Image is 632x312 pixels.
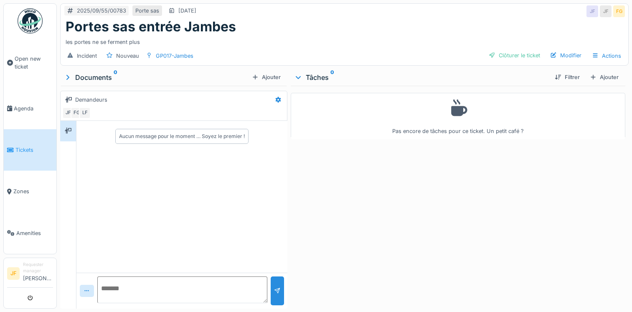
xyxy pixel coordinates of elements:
sup: 0 [114,72,117,82]
div: JF [62,107,74,119]
span: Tickets [15,146,53,154]
div: Actions [588,50,625,62]
div: Incident [77,52,97,60]
div: Ajouter [249,72,284,83]
a: Agenda [4,88,56,129]
div: Tâches [294,72,548,82]
span: Zones [13,187,53,195]
div: FG [613,5,625,17]
div: Aucun message pour le moment … Soyez le premier ! [119,133,245,140]
a: Amenities [4,212,56,254]
div: Clôturer le ticket [485,50,543,61]
a: Zones [4,171,56,212]
span: Agenda [14,105,53,113]
div: [DATE] [178,7,196,15]
li: JF [7,267,20,280]
img: Badge_color-CXgf-gQk.svg [18,8,43,33]
div: 2025/09/55/00783 [77,7,126,15]
div: Demandeurs [75,96,107,104]
a: Tickets [4,129,56,171]
span: Amenities [16,229,53,237]
a: JF Requester manager[PERSON_NAME] [7,261,53,288]
div: Filtrer [551,72,583,83]
div: GP017-Jambes [156,52,193,60]
div: Porte sas [135,7,159,15]
div: Pas encore de tâches pour ce ticket. Un petit café ? [296,97,620,136]
div: Documents [63,72,249,82]
div: FG [71,107,82,119]
div: LF [79,107,91,119]
h1: Portes sas entrée Jambes [66,19,236,35]
div: les portes ne se ferment plus [66,35,623,46]
div: Modifier [547,50,585,61]
span: Open new ticket [15,55,53,71]
li: [PERSON_NAME] [23,261,53,286]
div: Requester manager [23,261,53,274]
div: JF [600,5,612,17]
div: Ajouter [586,72,622,83]
a: Open new ticket [4,38,56,88]
sup: 0 [330,72,334,82]
div: Nouveau [116,52,139,60]
div: JF [586,5,598,17]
